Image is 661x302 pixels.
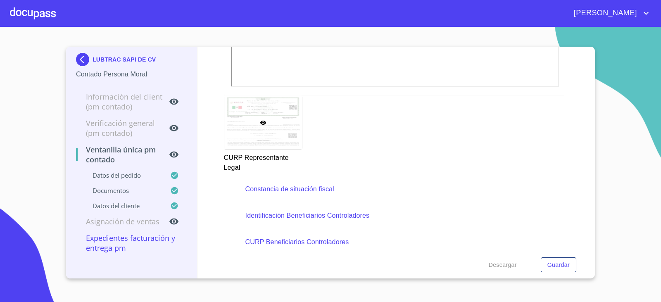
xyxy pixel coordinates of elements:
p: Asignación de Ventas [76,216,169,226]
p: Verificación general (PM contado) [76,118,169,138]
p: Datos del pedido [76,171,170,179]
img: Docupass spot blue [76,53,93,66]
button: account of current user [568,7,651,20]
span: Descargar [489,260,517,270]
span: [PERSON_NAME] [568,7,641,20]
p: LUBTRAC SAPI DE CV [93,56,156,63]
p: Información del Client (PM contado) [76,92,169,112]
p: CURP Representante Legal [224,150,302,173]
div: LUBTRAC SAPI DE CV [76,53,187,69]
button: Descargar [485,257,520,273]
p: Identificación Beneficiarios Controladores [245,211,543,221]
p: Datos del cliente [76,202,170,210]
p: Contado Persona Moral [76,69,187,79]
p: Documentos [76,186,170,195]
p: Expedientes Facturación y Entrega PM [76,233,187,253]
p: Ventanilla única PM contado [76,145,169,164]
button: Guardar [541,257,576,273]
p: CURP Beneficiarios Controladores [245,237,543,247]
p: Constancia de situación fiscal [245,184,543,194]
span: Guardar [547,260,570,270]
